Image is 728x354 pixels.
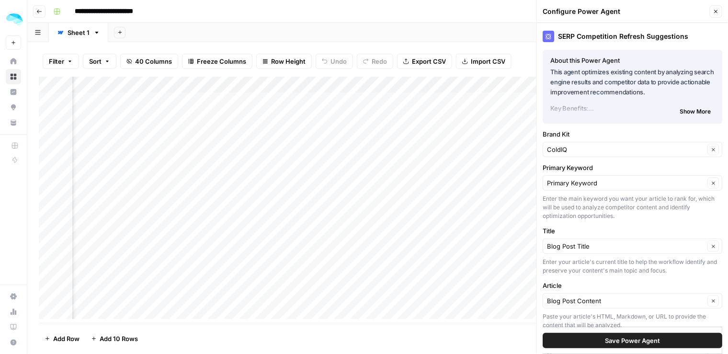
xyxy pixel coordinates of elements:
[372,57,387,66] span: Redo
[547,241,705,251] input: Blog Post Title
[543,226,722,236] label: Title
[6,115,21,130] a: Your Data
[182,54,252,69] button: Freeze Columns
[135,57,172,66] span: 40 Columns
[6,335,21,350] button: Help + Support
[550,56,715,65] div: About this Power Agent
[550,67,715,97] p: This agent optimizes existing content by analyzing search engine results and competitor data to p...
[547,145,705,154] input: ColdIQ
[547,296,705,306] input: Blog Post Content
[543,31,722,42] div: SERP Competition Refresh Suggestions
[49,57,64,66] span: Filter
[256,54,312,69] button: Row Height
[6,69,21,84] a: Browse
[53,334,80,343] span: Add Row
[543,281,722,290] label: Article
[39,331,85,346] button: Add Row
[357,54,393,69] button: Redo
[605,336,660,345] span: Save Power Agent
[412,57,446,66] span: Export CSV
[100,334,138,343] span: Add 10 Rows
[43,54,79,69] button: Filter
[543,163,722,172] label: Primary Keyword
[89,57,102,66] span: Sort
[543,129,722,139] label: Brand Kit
[6,84,21,100] a: Insights
[550,103,715,114] p: Key Benefits:
[6,304,21,320] a: Usage
[6,8,21,32] button: Workspace: ColdiQ
[271,57,306,66] span: Row Height
[49,23,108,42] a: Sheet 1
[543,312,722,330] div: Paste your article's HTML, Markdown, or URL to provide the content that will be analyzed.
[68,28,90,37] div: Sheet 1
[676,105,715,118] button: Show More
[85,331,144,346] button: Add 10 Rows
[471,57,505,66] span: Import CSV
[543,194,722,220] div: Enter the main keyword you want your article to rank for, which will be used to analyze competito...
[543,333,722,348] button: Save Power Agent
[330,57,347,66] span: Undo
[316,54,353,69] button: Undo
[6,100,21,115] a: Opportunities
[197,57,246,66] span: Freeze Columns
[680,107,711,116] span: Show More
[83,54,116,69] button: Sort
[547,178,705,188] input: Primary Keyword
[6,11,23,28] img: ColdiQ Logo
[6,54,21,69] a: Home
[6,289,21,304] a: Settings
[456,54,512,69] button: Import CSV
[543,258,722,275] div: Enter your article's current title to help the workflow identify and preserve your content's main...
[397,54,452,69] button: Export CSV
[6,320,21,335] a: Learning Hub
[120,54,178,69] button: 40 Columns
